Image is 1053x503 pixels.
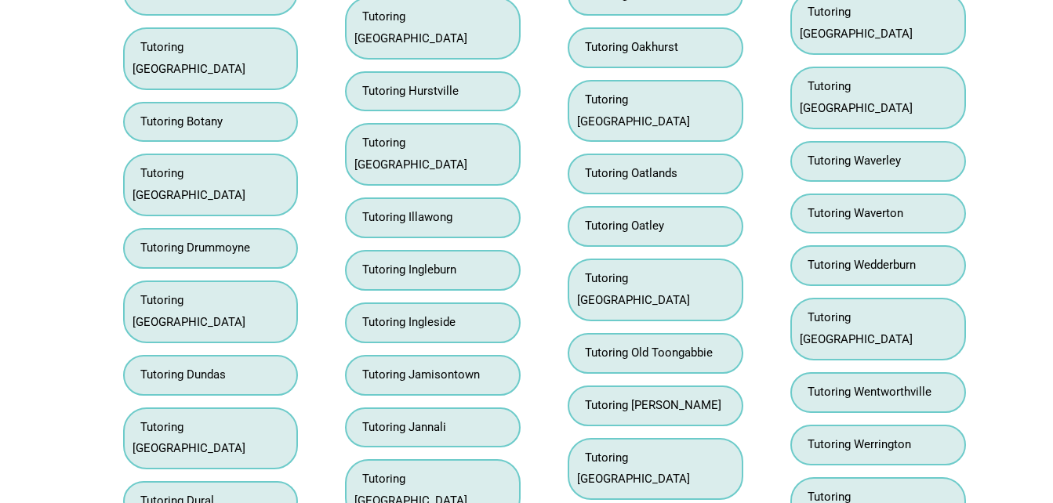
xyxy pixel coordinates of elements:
a: Tutoring Wedderburn [800,258,916,272]
a: Tutoring Dundas [133,367,226,382]
a: Tutoring [GEOGRAPHIC_DATA] [133,293,245,329]
iframe: Chat Widget [792,326,1053,503]
a: Tutoring [GEOGRAPHIC_DATA] [800,5,913,41]
a: Tutoring Oatley [577,219,664,233]
a: Tutoring Oatlands [577,166,677,180]
a: Tutoring Ingleside [354,315,456,329]
a: Tutoring Hurstville [354,84,459,98]
a: Tutoring Waverley [800,154,901,168]
a: Tutoring [GEOGRAPHIC_DATA] [577,451,690,487]
a: Tutoring Illawong [354,210,452,224]
a: Tutoring [PERSON_NAME] [577,398,721,412]
a: Tutoring [GEOGRAPHIC_DATA] [354,136,467,172]
a: Tutoring Jamisontown [354,367,480,382]
a: Tutoring Ingleburn [354,262,456,277]
a: Tutoring [GEOGRAPHIC_DATA] [354,9,467,45]
a: Tutoring Old Toongabbie [577,346,713,360]
a: Tutoring [GEOGRAPHIC_DATA] [577,92,690,128]
a: Tutoring [GEOGRAPHIC_DATA] [133,420,245,456]
a: Tutoring [GEOGRAPHIC_DATA] [133,166,245,202]
a: Tutoring Oakhurst [577,40,678,54]
a: Tutoring [GEOGRAPHIC_DATA] [577,271,690,307]
a: Tutoring Waverton [800,206,903,220]
a: Tutoring Drummoyne [133,241,250,255]
a: Tutoring Jannali [354,420,446,434]
a: Tutoring [GEOGRAPHIC_DATA] [800,310,913,346]
a: Tutoring [GEOGRAPHIC_DATA] [800,79,913,115]
a: Tutoring [GEOGRAPHIC_DATA] [133,40,245,76]
a: Tutoring Botany [133,114,223,128]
